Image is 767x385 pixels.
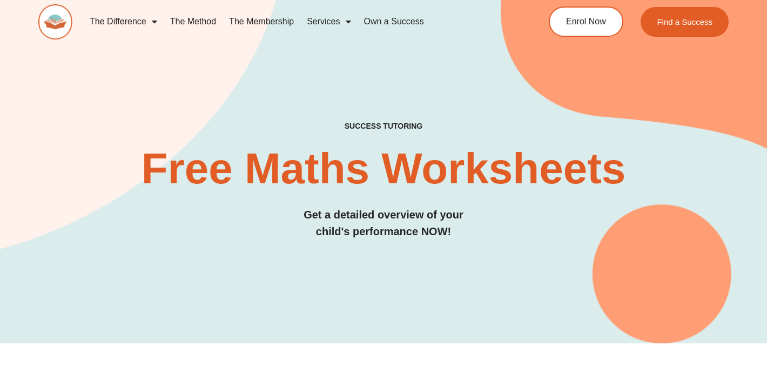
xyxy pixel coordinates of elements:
[358,9,430,34] a: Own a Success
[83,9,164,34] a: The Difference
[83,9,509,34] nav: Menu
[549,6,623,37] a: Enrol Now
[38,147,729,190] h2: Free Maths Worksheets​
[164,9,223,34] a: The Method
[300,9,357,34] a: Services
[38,207,729,240] h3: Get a detailed overview of your child's performance NOW!
[641,7,729,37] a: Find a Success
[713,333,767,385] iframe: Chat Widget
[38,122,729,131] h4: SUCCESS TUTORING​
[566,17,606,26] span: Enrol Now
[223,9,300,34] a: The Membership
[657,18,712,26] span: Find a Success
